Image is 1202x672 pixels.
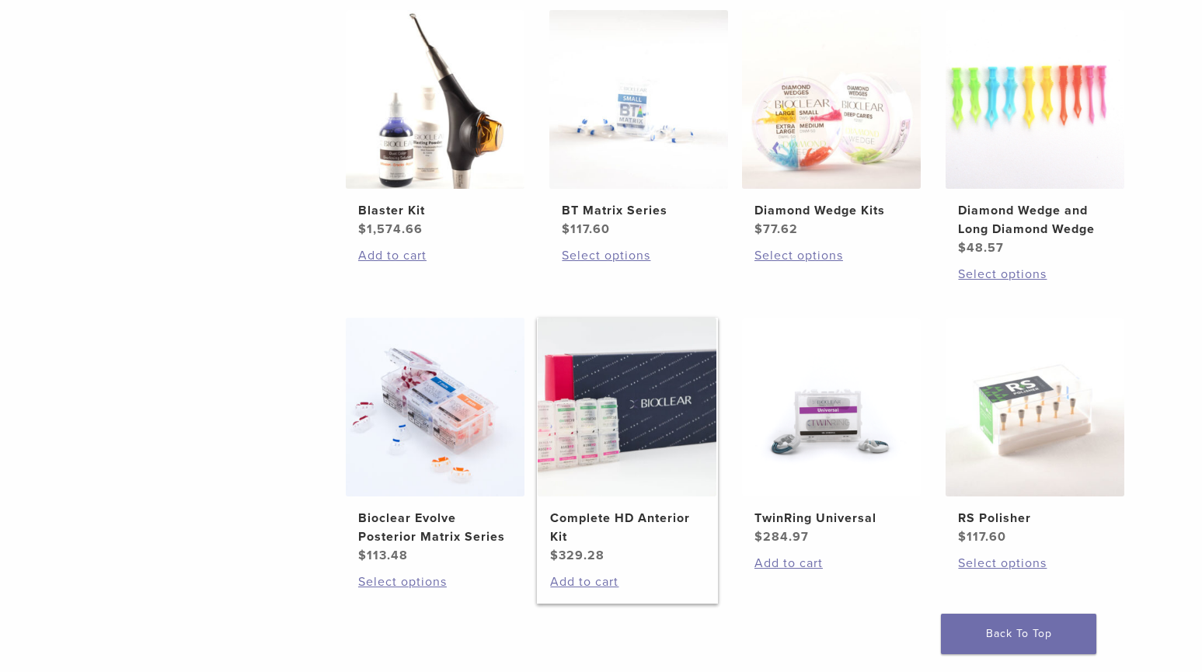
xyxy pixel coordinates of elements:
[550,548,559,563] span: $
[958,240,1004,256] bdi: 48.57
[754,221,798,237] bdi: 77.62
[550,509,704,546] h2: Complete HD Anterior Kit
[754,529,809,545] bdi: 284.97
[550,548,604,563] bdi: 329.28
[358,201,512,220] h2: Blaster Kit
[742,318,921,496] img: TwinRing Universal
[754,554,908,573] a: Add to cart: “TwinRing Universal”
[754,246,908,265] a: Select options for “Diamond Wedge Kits”
[358,548,408,563] bdi: 113.48
[941,614,1096,654] a: Back To Top
[538,318,716,496] img: Complete HD Anterior Kit
[945,318,1126,546] a: RS PolisherRS Polisher $117.60
[958,509,1112,528] h2: RS Polisher
[345,318,526,565] a: Bioclear Evolve Posterior Matrix SeriesBioclear Evolve Posterior Matrix Series $113.48
[742,10,921,189] img: Diamond Wedge Kits
[946,10,1124,189] img: Diamond Wedge and Long Diamond Wedge
[562,221,570,237] span: $
[358,221,367,237] span: $
[358,246,512,265] a: Add to cart: “Blaster Kit”
[549,10,728,189] img: BT Matrix Series
[550,573,704,591] a: Add to cart: “Complete HD Anterior Kit”
[958,554,1112,573] a: Select options for “RS Polisher”
[958,201,1112,239] h2: Diamond Wedge and Long Diamond Wedge
[537,318,718,565] a: Complete HD Anterior KitComplete HD Anterior Kit $329.28
[562,246,716,265] a: Select options for “BT Matrix Series”
[741,318,922,546] a: TwinRing UniversalTwinRing Universal $284.97
[958,529,1006,545] bdi: 117.60
[958,265,1112,284] a: Select options for “Diamond Wedge and Long Diamond Wedge”
[549,10,730,239] a: BT Matrix SeriesBT Matrix Series $117.60
[754,201,908,220] h2: Diamond Wedge Kits
[958,240,967,256] span: $
[754,221,763,237] span: $
[945,10,1126,257] a: Diamond Wedge and Long Diamond WedgeDiamond Wedge and Long Diamond Wedge $48.57
[562,221,610,237] bdi: 117.60
[754,509,908,528] h2: TwinRing Universal
[946,318,1124,496] img: RS Polisher
[358,221,423,237] bdi: 1,574.66
[358,509,512,546] h2: Bioclear Evolve Posterior Matrix Series
[346,10,524,189] img: Blaster Kit
[358,573,512,591] a: Select options for “Bioclear Evolve Posterior Matrix Series”
[754,529,763,545] span: $
[346,318,524,496] img: Bioclear Evolve Posterior Matrix Series
[958,529,967,545] span: $
[562,201,716,220] h2: BT Matrix Series
[345,10,526,239] a: Blaster KitBlaster Kit $1,574.66
[741,10,922,239] a: Diamond Wedge KitsDiamond Wedge Kits $77.62
[358,548,367,563] span: $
